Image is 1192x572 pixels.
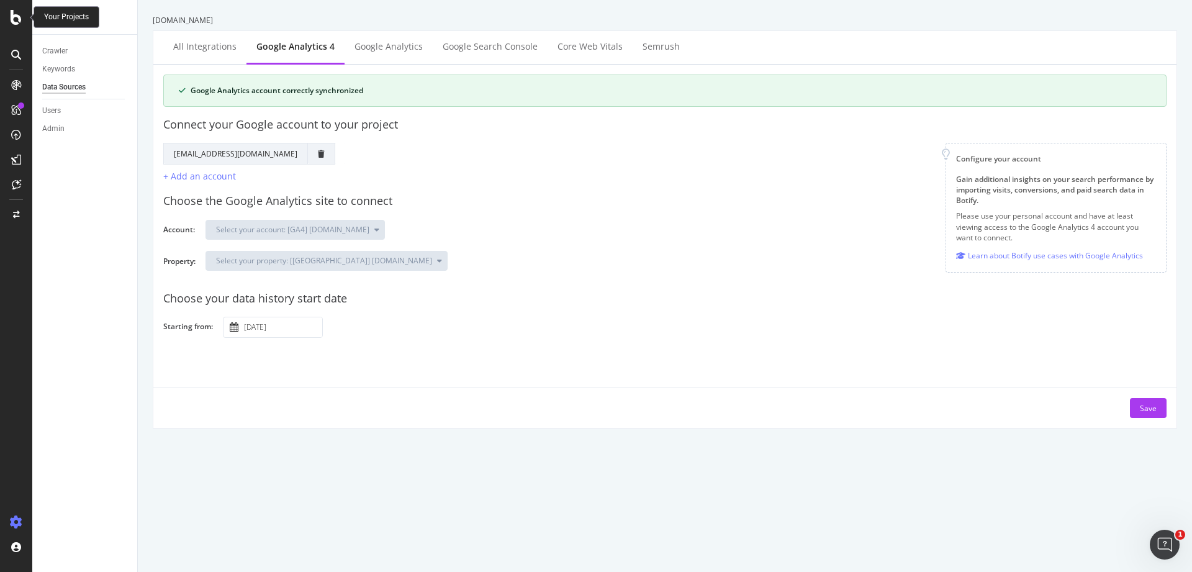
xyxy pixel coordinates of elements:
[164,143,308,164] td: [EMAIL_ADDRESS][DOMAIN_NAME]
[163,75,1167,107] div: success banner
[318,150,325,158] div: trash
[44,12,89,22] div: Your Projects
[216,257,432,265] div: Select your property: [[GEOGRAPHIC_DATA]] [DOMAIN_NAME]
[956,249,1143,262] a: Learn about Botify use cases with Google Analytics
[42,81,129,94] a: Data Sources
[205,251,448,271] button: Select your property: [[GEOGRAPHIC_DATA]] [DOMAIN_NAME]
[956,153,1156,164] div: Configure your account
[956,174,1156,206] div: Gain additional insights on your search performance by importing visits, conversions, and paid se...
[42,122,65,135] div: Admin
[163,170,236,182] div: + Add an account
[643,40,680,53] div: Semrush
[163,256,196,278] label: Property:
[42,104,129,117] a: Users
[42,81,86,94] div: Data Sources
[1130,398,1167,418] button: Save
[205,220,385,240] button: Select your account: [GA4] [DOMAIN_NAME]
[1175,530,1185,540] span: 1
[1150,530,1180,560] iframe: Intercom live chat
[42,104,61,117] div: Users
[216,226,369,234] div: Select your account: [GA4] [DOMAIN_NAME]
[153,15,1177,25] div: [DOMAIN_NAME]
[42,45,129,58] a: Crawler
[173,40,237,53] div: All integrations
[163,193,1167,209] div: Choose the Google Analytics site to connect
[42,122,129,135] a: Admin
[956,211,1156,242] p: Please use your personal account and have at least viewing access to the Google Analytics 4 accou...
[443,40,538,53] div: Google Search Console
[163,321,213,335] label: Starting from:
[191,85,1151,96] div: Google Analytics account correctly synchronized
[163,170,236,183] button: + Add an account
[354,40,423,53] div: Google Analytics
[163,291,1167,307] div: Choose your data history start date
[256,40,335,53] div: Google Analytics 4
[242,317,322,337] input: Select a date
[42,63,129,76] a: Keywords
[1140,403,1157,414] div: Save
[163,224,196,238] label: Account:
[558,40,623,53] div: Core Web Vitals
[42,45,68,58] div: Crawler
[163,117,1167,133] div: Connect your Google account to your project
[42,63,75,76] div: Keywords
